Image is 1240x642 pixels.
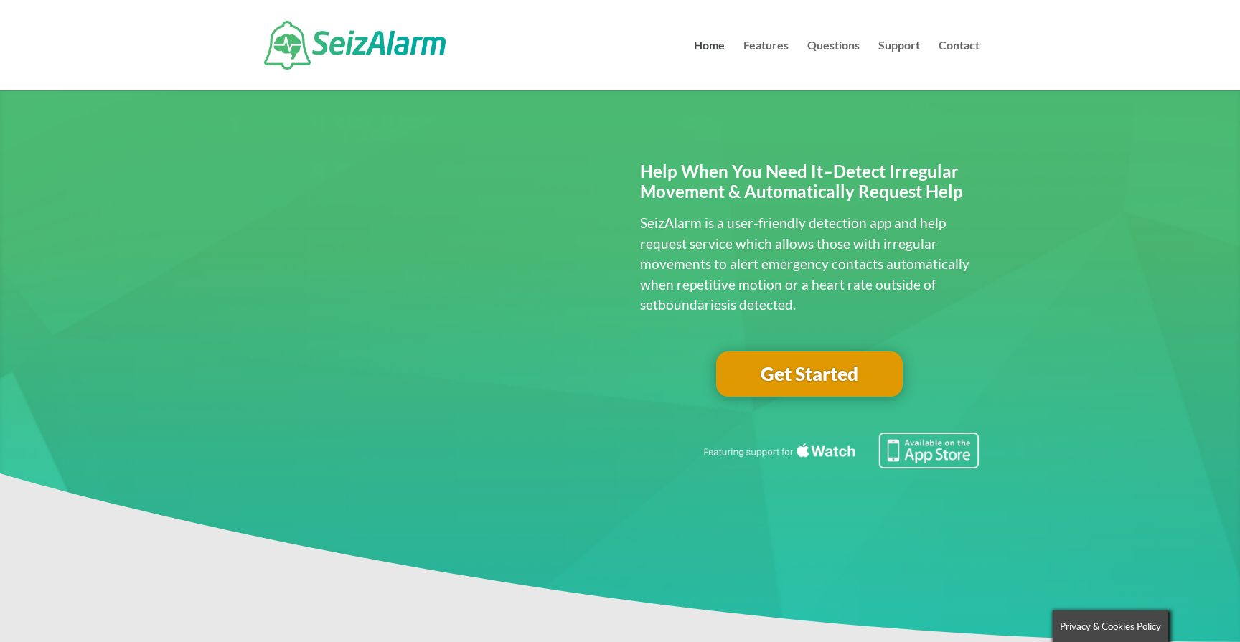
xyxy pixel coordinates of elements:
[640,161,980,210] h2: Help When You Need It–Detect Irregular Movement & Automatically Request Help
[694,40,725,90] a: Home
[701,455,980,471] a: Featuring seizure detection support for the Apple Watch
[261,141,665,627] img: seizalarm-apple-devices
[1060,620,1161,632] span: Privacy & Cookies Policy
[658,296,727,313] span: boundaries
[807,40,860,90] a: Questions
[878,40,920,90] a: Support
[743,40,789,90] a: Features
[716,351,903,397] a: Get Started
[1112,586,1224,626] iframe: Help widget launcher
[640,213,980,316] p: SeizAlarm is a user-friendly detection app and help request service which allows those with irreg...
[701,433,980,468] img: Seizure detection available in the Apple App Store.
[264,21,446,70] img: SeizAlarm
[939,40,980,90] a: Contact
